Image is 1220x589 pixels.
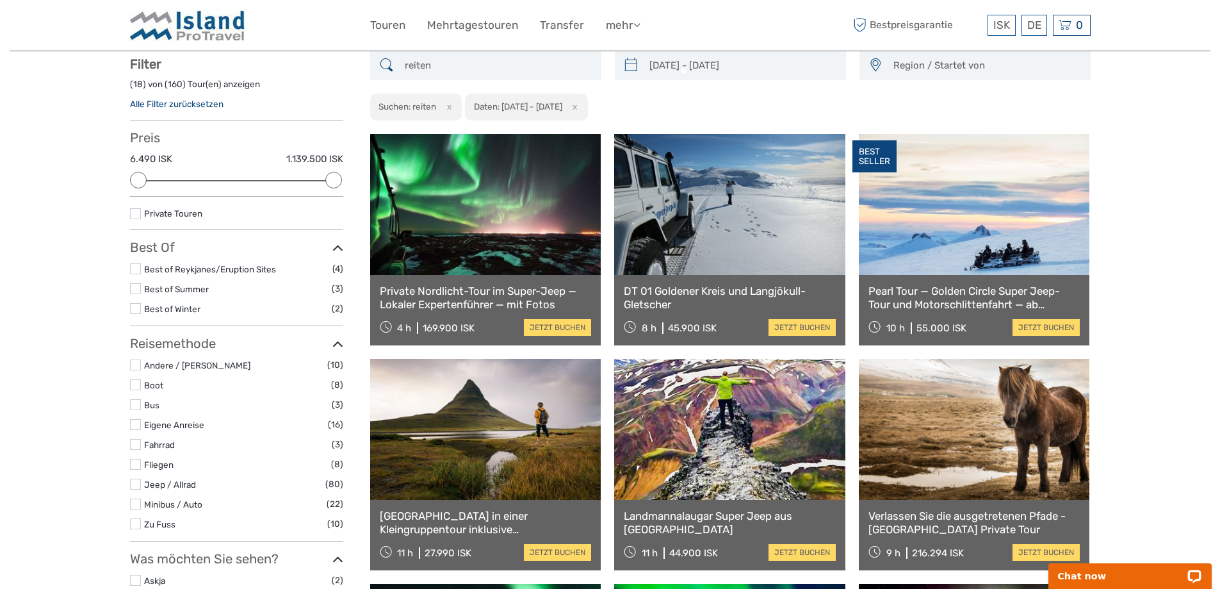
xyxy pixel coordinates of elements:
div: 55.000 ISK [916,322,966,334]
a: Jeep / Allrad [144,479,196,490]
a: Best of Summer [144,284,209,294]
a: Private Touren [144,208,202,219]
span: (4) [332,261,343,276]
span: 0 [1074,19,1085,31]
a: jetzt buchen [769,544,836,561]
a: jetzt buchen [1013,319,1080,336]
a: Boot [144,380,163,390]
input: SUCHEN [400,54,595,77]
span: (80) [325,477,343,492]
a: Fliegen [144,460,174,470]
div: ( ) von ( ) Tour(en) anzeigen [130,78,343,98]
span: 4 h [397,322,411,334]
h3: Best Of [130,240,343,255]
a: Landmannalaugar Super Jeep aus [GEOGRAPHIC_DATA] [624,510,836,536]
a: Mehrtagestouren [427,16,518,35]
label: 6.490 ISK [130,153,172,166]
div: DE [1021,15,1047,36]
span: (8) [331,457,343,472]
span: 10 h [886,322,905,334]
a: jetzt buchen [524,544,591,561]
a: Alle Filter zurücksetzen [130,99,224,109]
span: 11 h [397,547,413,559]
span: (10) [327,517,343,531]
h3: Reisemethode [130,336,343,351]
h3: Preis [130,130,343,145]
a: Transfer [540,16,584,35]
a: jetzt buchen [524,319,591,336]
span: (22) [327,497,343,511]
span: (2) [332,301,343,316]
div: 27.990 ISK [425,547,471,559]
h2: Daten: [DATE] - [DATE] [474,101,562,112]
a: jetzt buchen [1013,544,1080,561]
span: (16) [328,417,343,432]
a: Askja [144,576,165,586]
button: x [564,100,582,113]
button: Region / Startet von [888,55,1084,76]
a: Fahrrad [144,440,175,450]
button: x [438,100,455,113]
a: Verlassen Sie die ausgetretenen Pfade - [GEOGRAPHIC_DATA] Private Tour [868,510,1080,536]
span: (8) [331,377,343,392]
label: 1.139.500 ISK [286,153,343,166]
h3: Was möchten Sie sehen? [130,551,343,567]
span: 11 h [642,547,658,559]
a: Bus [144,400,159,410]
div: 169.900 ISK [423,322,475,334]
div: 44.900 ISK [669,547,718,559]
a: Best of Winter [144,304,200,314]
img: Iceland ProTravel [130,10,245,41]
label: 160 [168,78,183,90]
a: mehr [606,16,640,35]
strong: Filter [130,56,161,72]
a: Zu Fuss [144,519,175,529]
a: Andere / [PERSON_NAME] [144,360,250,370]
span: (2) [332,573,343,588]
span: (3) [332,437,343,452]
label: 18 [133,78,143,90]
a: DT 01 Goldener Kreis und Langjökull-Gletscher [624,285,836,311]
a: Touren [370,16,405,35]
span: 9 h [886,547,900,559]
a: Minibus / Auto [144,499,202,510]
a: Best of Reykjanes/Eruption Sites [144,264,276,274]
a: [GEOGRAPHIC_DATA] in einer Kleingruppentour inklusive hausgemachtem [GEOGRAPHIC_DATA] [380,510,592,536]
a: Eigene Anreise [144,420,204,430]
input: Daten auswählen [644,54,840,77]
span: 8 h [642,322,656,334]
a: jetzt buchen [769,319,836,336]
span: (10) [327,358,343,372]
div: BEST SELLER [852,140,897,172]
h2: Suchen: reiten [378,101,436,112]
iframe: LiveChat chat widget [1040,549,1220,589]
a: Private Nordlicht-Tour im Super-Jeep — Lokaler Expertenführer — mit Fotos [380,285,592,311]
span: (3) [332,397,343,412]
div: 45.900 ISK [668,322,717,334]
div: 216.294 ISK [912,547,964,559]
span: ISK [993,19,1010,31]
span: Bestpreisgarantie [850,15,984,36]
span: (3) [332,281,343,296]
a: Pearl Tour — Golden Circle Super Jeep-Tour und Motorschlittenfahrt — ab [GEOGRAPHIC_DATA] [868,285,1080,311]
